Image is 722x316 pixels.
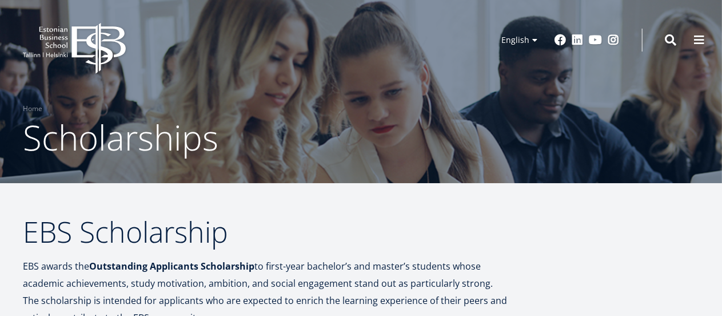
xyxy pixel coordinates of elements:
[608,34,619,46] a: Instagram
[23,103,42,114] a: Home
[23,114,218,161] span: Scholarships
[589,34,602,46] a: Youtube
[23,218,510,246] h2: EBS Scholarship
[572,34,583,46] a: Linkedin
[555,34,566,46] a: Facebook
[89,260,254,272] strong: Outstanding Applicants Scholarship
